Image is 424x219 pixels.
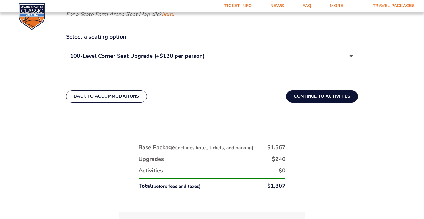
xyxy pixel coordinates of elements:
[19,3,45,30] img: CBS Sports Classic
[162,11,173,18] a: here
[152,183,201,189] small: (before fees and taxes)
[66,33,358,41] label: Select a seating option
[267,182,285,190] div: $1,807
[267,144,285,151] div: $1,567
[139,167,163,175] div: Activities
[66,11,174,18] em: For a State Farm Arena Seat Map click .
[66,90,147,103] button: Back To Accommodations
[139,144,253,151] div: Base Package
[139,182,201,190] div: Total
[279,167,285,175] div: $0
[272,155,285,163] div: $240
[139,155,164,163] div: Upgrades
[175,145,253,151] small: (includes hotel, tickets, and parking)
[286,90,358,103] button: Continue To Activities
